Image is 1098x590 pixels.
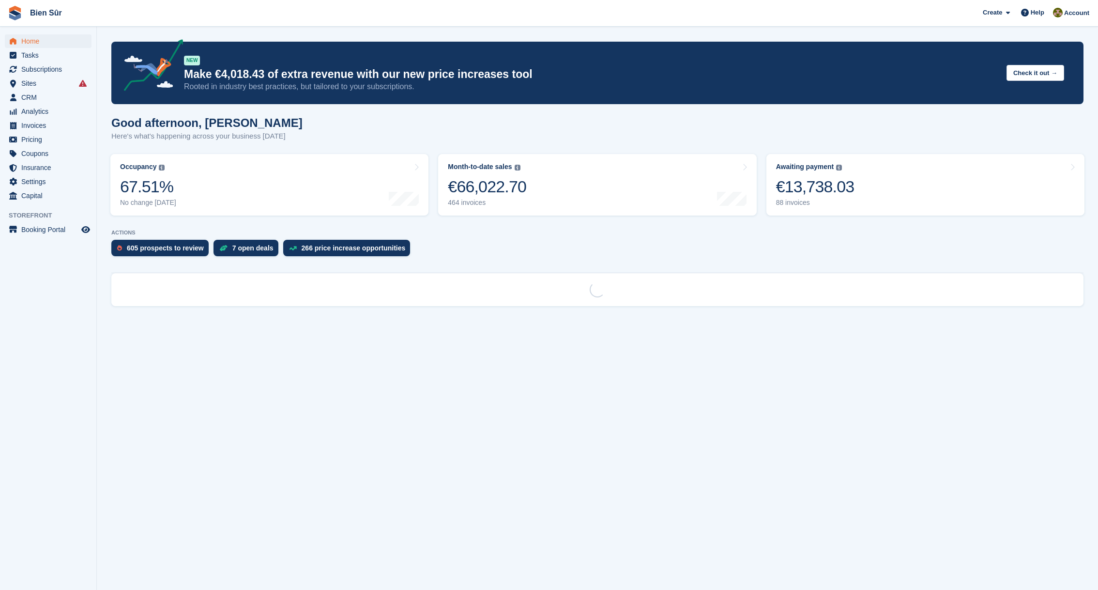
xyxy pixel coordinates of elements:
[5,34,91,48] a: menu
[159,165,165,171] img: icon-info-grey-7440780725fd019a000dd9b08b2336e03edf1995a4989e88bcd33f0948082b44.svg
[21,223,79,236] span: Booking Portal
[836,165,842,171] img: icon-info-grey-7440780725fd019a000dd9b08b2336e03edf1995a4989e88bcd33f0948082b44.svg
[5,91,91,104] a: menu
[5,175,91,188] a: menu
[21,175,79,188] span: Settings
[5,77,91,90] a: menu
[5,62,91,76] a: menu
[5,223,91,236] a: menu
[184,81,999,92] p: Rooted in industry best practices, but tailored to your subscriptions.
[21,161,79,174] span: Insurance
[438,154,756,216] a: Month-to-date sales €66,022.70 464 invoices
[26,5,66,21] a: Bien Sûr
[184,56,200,65] div: NEW
[79,79,87,87] i: Smart entry sync failures have occurred
[184,67,999,81] p: Make €4,018.43 of extra revenue with our new price increases tool
[21,105,79,118] span: Analytics
[5,147,91,160] a: menu
[283,240,415,261] a: 266 price increase opportunities
[515,165,520,171] img: icon-info-grey-7440780725fd019a000dd9b08b2336e03edf1995a4989e88bcd33f0948082b44.svg
[21,48,79,62] span: Tasks
[1053,8,1063,17] img: Matthieu Burnand
[9,211,96,220] span: Storefront
[448,163,512,171] div: Month-to-date sales
[117,245,122,251] img: prospect-51fa495bee0391a8d652442698ab0144808aea92771e9ea1ae160a38d050c398.svg
[5,119,91,132] a: menu
[448,177,526,197] div: €66,022.70
[21,119,79,132] span: Invoices
[302,244,406,252] div: 266 price increase opportunities
[983,8,1002,17] span: Create
[120,177,176,197] div: 67.51%
[5,48,91,62] a: menu
[289,246,297,250] img: price_increase_opportunities-93ffe204e8149a01c8c9dc8f82e8f89637d9d84a8eef4429ea346261dce0b2c0.svg
[213,240,283,261] a: 7 open deals
[21,34,79,48] span: Home
[21,77,79,90] span: Sites
[127,244,204,252] div: 605 prospects to review
[8,6,22,20] img: stora-icon-8386f47178a22dfd0bd8f6a31ec36ba5ce8667c1dd55bd0f319d3a0aa187defe.svg
[21,133,79,146] span: Pricing
[766,154,1084,216] a: Awaiting payment €13,738.03 88 invoices
[1064,8,1089,18] span: Account
[21,62,79,76] span: Subscriptions
[120,199,176,207] div: No change [DATE]
[776,199,854,207] div: 88 invoices
[116,39,183,94] img: price-adjustments-announcement-icon-8257ccfd72463d97f412b2fc003d46551f7dbcb40ab6d574587a9cd5c0d94...
[232,244,274,252] div: 7 open deals
[120,163,156,171] div: Occupancy
[21,147,79,160] span: Coupons
[111,240,213,261] a: 605 prospects to review
[5,161,91,174] a: menu
[5,105,91,118] a: menu
[111,131,303,142] p: Here's what's happening across your business [DATE]
[111,230,1083,236] p: ACTIONS
[776,177,854,197] div: €13,738.03
[776,163,834,171] div: Awaiting payment
[111,116,303,129] h1: Good afternoon, [PERSON_NAME]
[219,245,228,251] img: deal-1b604bf984904fb50ccaf53a9ad4b4a5d6e5aea283cecdc64d6e3604feb123c2.svg
[448,199,526,207] div: 464 invoices
[21,91,79,104] span: CRM
[110,154,428,216] a: Occupancy 67.51% No change [DATE]
[1006,65,1064,81] button: Check it out →
[21,189,79,202] span: Capital
[80,224,91,235] a: Preview store
[5,133,91,146] a: menu
[5,189,91,202] a: menu
[1031,8,1044,17] span: Help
